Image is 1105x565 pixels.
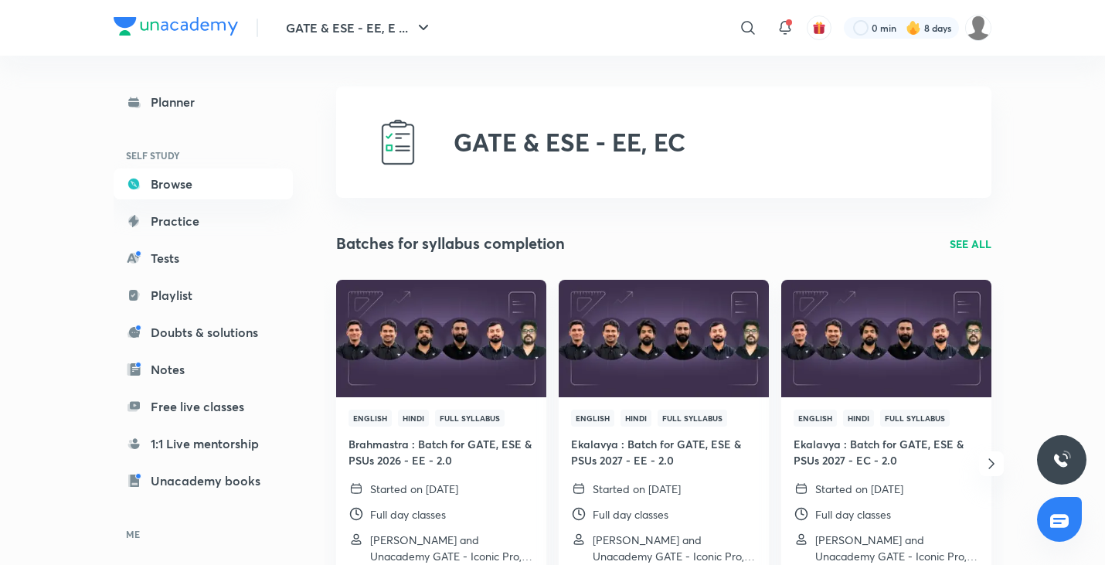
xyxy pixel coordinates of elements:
[571,410,614,427] span: English
[114,521,293,547] h6: ME
[114,168,293,199] a: Browse
[906,20,921,36] img: streak
[114,391,293,422] a: Free live classes
[658,410,727,427] span: Full Syllabus
[114,206,293,237] a: Practice
[398,410,429,427] span: Hindi
[334,278,548,398] img: Thumbnail
[370,506,446,522] p: Full day classes
[815,506,891,522] p: Full day classes
[593,532,756,564] p: Vishal Soni and Unacademy GATE - Iconic Pro, GATE & ESE
[373,117,423,167] img: GATE & ESE - EE, EC
[370,532,534,564] p: Vishal Soni and Unacademy GATE - Iconic Pro, GATE & ESE
[779,278,993,398] img: Thumbnail
[348,436,534,468] h4: Brahmastra : Batch for GATE, ESE & PSUs 2026 - EE - 2.0
[620,410,651,427] span: Hindi
[843,410,874,427] span: Hindi
[965,15,991,41] img: Tarun Kumar
[114,17,238,36] img: Company Logo
[114,280,293,311] a: Playlist
[114,17,238,39] a: Company Logo
[556,278,770,398] img: Thumbnail
[336,232,565,255] h2: Batches for syllabus completion
[593,506,668,522] p: Full day classes
[812,21,826,35] img: avatar
[114,243,293,274] a: Tests
[794,410,837,427] span: English
[807,15,831,40] button: avatar
[454,128,685,157] h2: GATE & ESE - EE, EC
[815,532,979,564] p: Vishal Soni and Unacademy GATE - Iconic Pro, GATE & ESE
[277,12,442,43] button: GATE & ESE - EE, E ...
[370,481,458,497] p: Started on [DATE]
[880,410,950,427] span: Full Syllabus
[1052,451,1071,469] img: ttu
[114,142,293,168] h6: SELF STUDY
[571,436,756,468] h4: Ekalavya : Batch for GATE, ESE & PSUs 2027 - EE - 2.0
[114,354,293,385] a: Notes
[114,87,293,117] a: Planner
[815,481,903,497] p: Started on [DATE]
[794,436,979,468] h4: Ekalavya : Batch for GATE, ESE & PSUs 2027 - EC - 2.0
[950,236,991,252] a: SEE ALL
[348,410,392,427] span: English
[435,410,505,427] span: Full Syllabus
[114,428,293,459] a: 1:1 Live mentorship
[114,465,293,496] a: Unacademy books
[114,317,293,348] a: Doubts & solutions
[593,481,681,497] p: Started on [DATE]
